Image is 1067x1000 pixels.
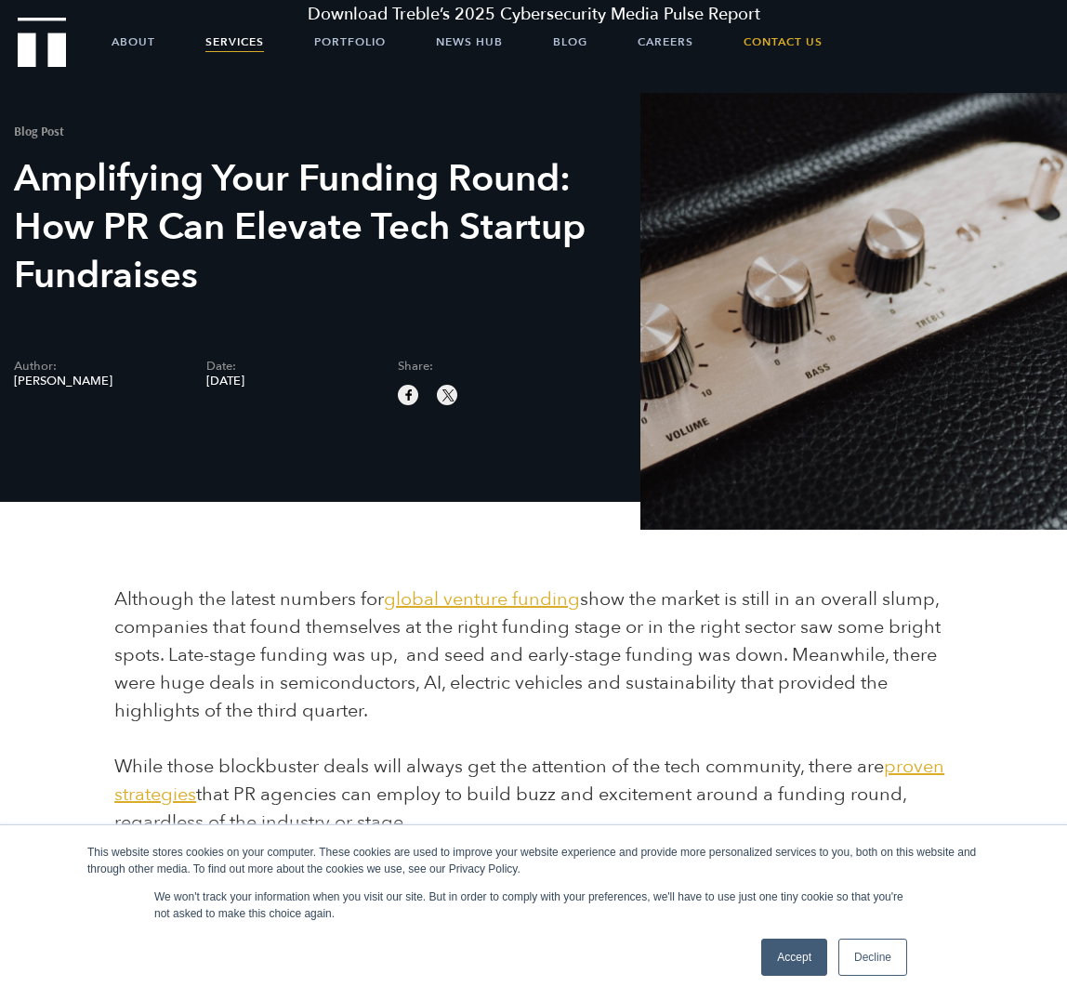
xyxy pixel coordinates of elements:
span: show the market is still in an overall slump, companies that found themselves at the right fundin... [114,586,941,723]
a: Decline [838,939,907,976]
span: While those blockbuster deals will always get the attention of the tech community, there are [114,754,884,779]
span: Author: [14,361,178,373]
a: Portfolio [314,19,386,65]
p: We won't track your information when you visit our site. But in order to comply with your prefere... [154,888,913,922]
a: News Hub [436,19,503,65]
a: About [112,19,155,65]
img: Treble logo [18,18,67,68]
span: Although the latest numbers for [114,586,384,612]
img: facebook sharing button [401,387,417,403]
span: that PR agencies can employ to build buzz and excitement around a funding round, regardless of th... [114,782,906,835]
a: Services [205,19,264,65]
a: Careers [638,19,693,65]
span: [DATE] [206,375,371,388]
a: Treble Homepage [19,19,65,66]
a: Contact Us [744,19,823,65]
mark: Blog Post [14,123,64,139]
span: [PERSON_NAME] [14,375,178,388]
div: This website stores cookies on your computer. These cookies are used to improve your website expe... [87,844,980,877]
span: Share: [398,361,562,373]
span: Date: [206,361,371,373]
a: Blog [553,19,587,65]
a: global venture funding [384,586,580,612]
h1: Amplifying Your Funding Round: How PR Can Elevate Tech Startup Fundraises [14,155,590,300]
a: Accept [761,939,827,976]
img: twitter sharing button [440,387,456,403]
